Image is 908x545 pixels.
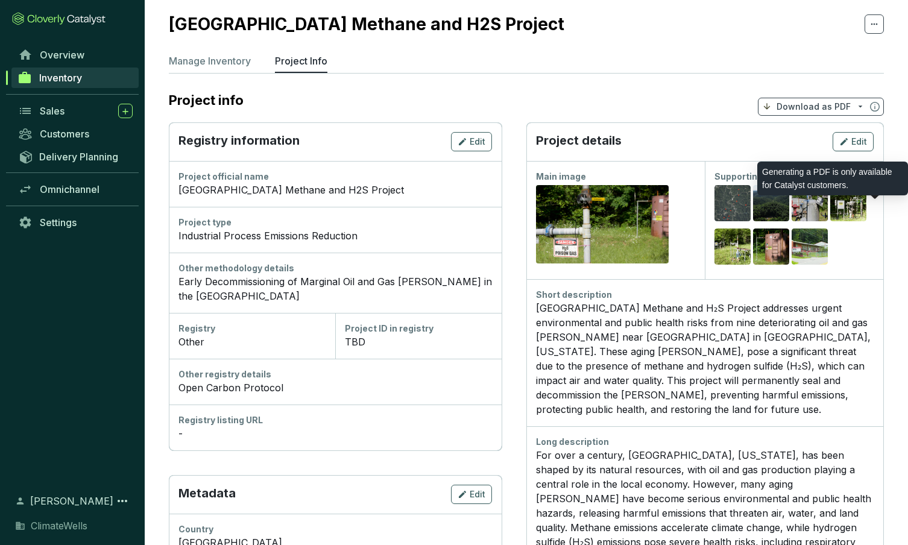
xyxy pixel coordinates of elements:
div: Open Carbon Protocol [178,380,492,395]
div: Generating a PDF is only available for Catalyst customers. [757,162,908,195]
div: Industrial Process Emissions Reduction [178,228,492,243]
span: Delivery Planning [39,151,118,163]
div: [GEOGRAPHIC_DATA] Methane and H₂S Project addresses urgent environmental and public health risks ... [536,301,874,417]
button: Edit [833,132,874,151]
span: ClimateWells [31,518,87,533]
div: Project ID in registry [345,323,492,335]
a: Delivery Planning [12,146,139,166]
span: Sales [40,105,65,117]
p: Project details [536,132,622,151]
span: Edit [851,136,867,148]
div: Country [178,523,492,535]
span: Edit [470,136,485,148]
div: Other registry details [178,368,492,380]
div: Registry [178,323,326,335]
a: Overview [12,45,139,65]
div: Registry listing URL [178,414,492,426]
div: Project official name [178,171,492,183]
span: Inventory [39,72,82,84]
button: Edit [451,132,492,151]
span: Customers [40,128,89,140]
div: Other methodology details [178,262,492,274]
div: Other [178,335,326,349]
a: Settings [12,212,139,233]
a: Customers [12,124,139,144]
h2: Project info [169,92,256,108]
button: Edit [451,485,492,504]
h2: [GEOGRAPHIC_DATA] Methane and H2S Project [169,11,564,37]
p: Manage Inventory [169,54,251,68]
span: Overview [40,49,84,61]
div: Project type [178,216,492,228]
div: Short description [536,289,874,301]
p: Download as PDF [777,101,851,113]
div: Long description [536,436,874,448]
a: Sales [12,101,139,121]
a: Inventory [11,68,139,88]
div: TBD [345,335,492,349]
span: Edit [470,488,485,500]
div: Main image [536,171,695,183]
p: Registry information [178,132,300,151]
div: Early Decommissioning of Marginal Oil and Gas [PERSON_NAME] in the [GEOGRAPHIC_DATA] [178,274,492,303]
span: [PERSON_NAME] [30,494,113,508]
span: Omnichannel [40,183,99,195]
div: Supporting images [714,171,874,183]
div: - [178,426,492,441]
p: Project Info [275,54,327,68]
a: Omnichannel [12,179,139,200]
p: Metadata [178,485,236,504]
div: [GEOGRAPHIC_DATA] Methane and H2S Project [178,183,492,197]
span: Settings [40,216,77,228]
